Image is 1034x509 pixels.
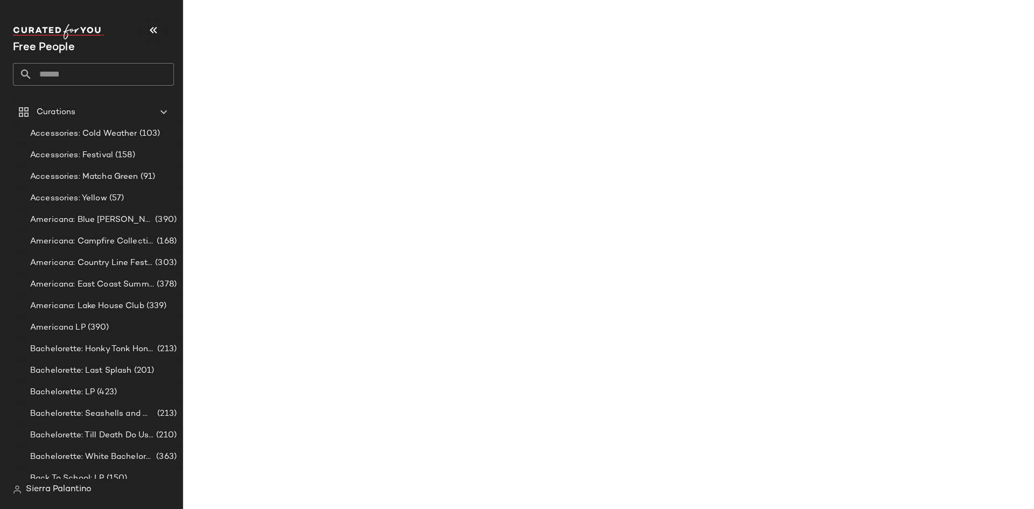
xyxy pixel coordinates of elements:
span: Americana: Lake House Club [30,300,144,312]
span: (168) [155,235,177,248]
span: (213) [155,408,177,420]
span: Bachelorette: Last Splash [30,365,132,377]
span: Accessories: Festival [30,149,113,162]
span: Americana: Country Line Festival [30,257,153,269]
span: (378) [155,278,177,291]
span: (303) [153,257,177,269]
span: Bachelorette: LP [30,386,95,399]
span: (390) [86,322,109,334]
span: (363) [154,451,177,463]
span: Americana: Blue [PERSON_NAME] Baby [30,214,153,226]
span: Bachelorette: Honky Tonk Honey [30,343,155,355]
span: (57) [107,192,124,205]
span: Current Company Name [13,42,75,53]
span: Accessories: Yellow [30,192,107,205]
span: (201) [132,365,155,377]
span: Americana: Campfire Collective [30,235,155,248]
span: Curations [37,106,75,118]
span: Sierra Palantino [26,483,92,496]
span: (91) [138,171,156,183]
img: svg%3e [13,485,22,494]
span: Americana: East Coast Summer [30,278,155,291]
span: Bachelorette: Till Death Do Us Party [30,429,154,442]
span: (339) [144,300,167,312]
span: (213) [155,343,177,355]
span: (150) [104,472,128,485]
span: Accessories: Matcha Green [30,171,138,183]
img: cfy_white_logo.C9jOOHJF.svg [13,24,104,39]
span: Bachelorette: White Bachelorette Outfits [30,451,154,463]
span: (158) [113,149,135,162]
span: Americana LP [30,322,86,334]
span: Bachelorette: Seashells and Wedding Bells [30,408,155,420]
span: Back To School: LP [30,472,104,485]
span: (210) [154,429,177,442]
span: Accessories: Cold Weather [30,128,137,140]
span: (390) [153,214,177,226]
span: (103) [137,128,160,140]
span: (423) [95,386,117,399]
